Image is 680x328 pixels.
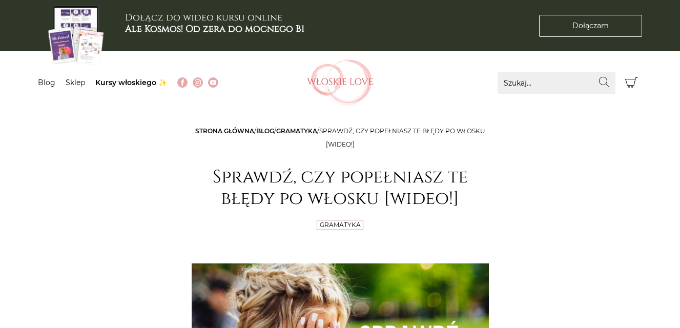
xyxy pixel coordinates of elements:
a: Blog [38,78,55,87]
button: Koszyk [621,72,643,94]
h3: Dołącz do wideo kursu online [125,12,304,34]
h1: Sprawdź, czy popełniasz te błędy po włosku [wideo!] [192,167,489,210]
b: Ale Kosmos! Od zera do mocnego B1 [125,23,304,35]
a: Dołączam [539,15,642,37]
span: Sprawdź, czy popełniasz te błędy po włosku [wideo!] [319,127,485,148]
a: Kursy włoskiego ✨ [95,78,167,87]
img: Włoskielove [307,59,374,106]
a: Gramatyka [276,127,317,135]
a: Sklep [66,78,85,87]
a: Gramatyka [320,221,361,229]
span: Dołączam [572,20,609,31]
span: / / / [195,127,485,148]
input: Szukaj... [498,72,615,94]
a: Strona główna [195,127,254,135]
a: Blog [256,127,274,135]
